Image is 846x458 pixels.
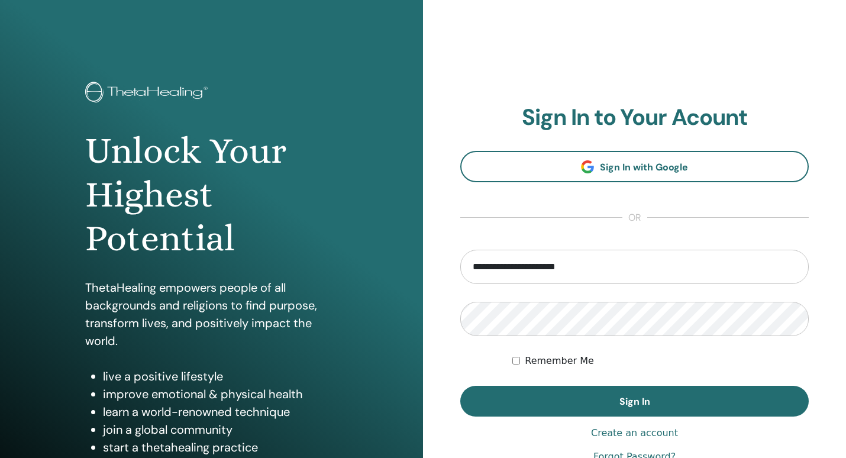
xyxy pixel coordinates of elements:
label: Remember Me [525,354,594,368]
a: Create an account [591,426,678,440]
h2: Sign In to Your Acount [460,104,809,131]
li: start a thetahealing practice [103,438,338,456]
span: Sign In with Google [600,161,688,173]
a: Sign In with Google [460,151,809,182]
li: improve emotional & physical health [103,385,338,403]
div: Keep me authenticated indefinitely or until I manually logout [512,354,809,368]
li: learn a world-renowned technique [103,403,338,421]
span: Sign In [619,395,650,408]
span: or [622,211,647,225]
li: join a global community [103,421,338,438]
button: Sign In [460,386,809,417]
h1: Unlock Your Highest Potential [85,129,338,261]
li: live a positive lifestyle [103,367,338,385]
p: ThetaHealing empowers people of all backgrounds and religions to find purpose, transform lives, a... [85,279,338,350]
